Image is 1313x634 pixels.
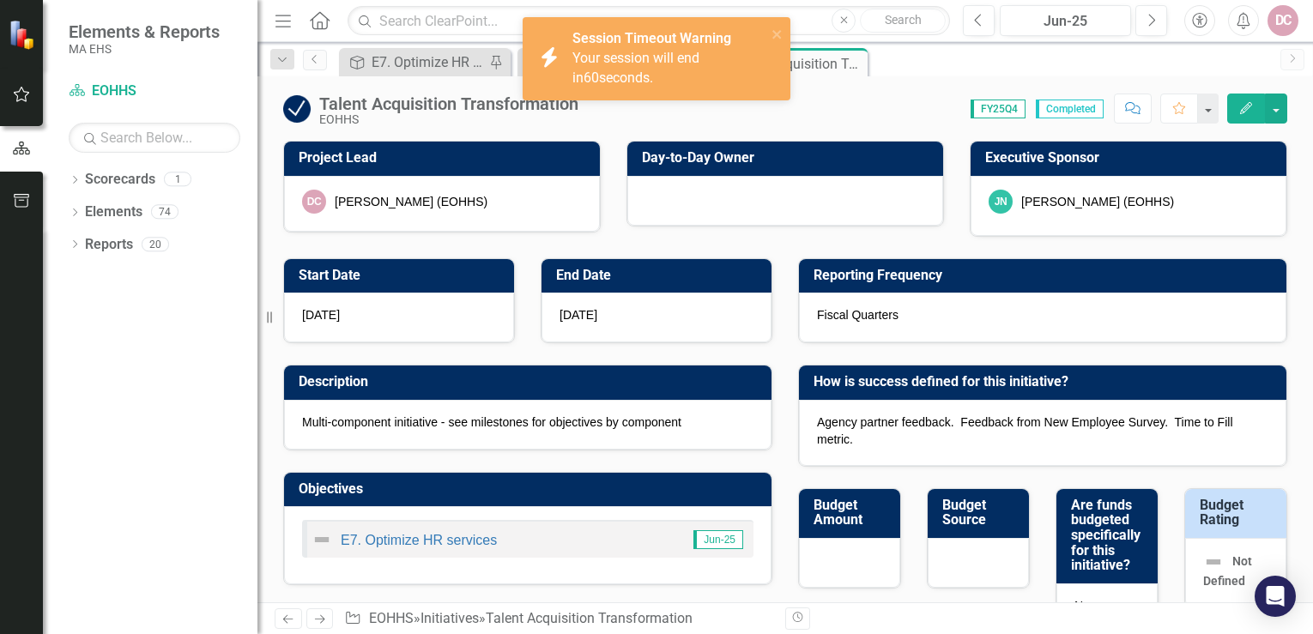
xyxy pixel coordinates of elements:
[572,30,731,46] strong: Session Timeout Warning
[319,94,578,113] div: Talent Acquisition Transformation
[299,374,763,389] h3: Description
[283,95,311,123] img: Complete
[989,190,1013,214] div: JN
[814,268,1278,283] h3: Reporting Frequency
[1021,193,1174,210] div: [PERSON_NAME] (EOHHS)
[302,308,340,322] span: [DATE]
[729,53,863,75] div: Talent Acquisition Transformation
[69,21,220,42] span: Elements & Reports
[369,610,414,626] a: EOHHS
[1006,11,1125,32] div: Jun-25
[372,51,485,73] div: E7. Optimize HR services
[1071,498,1149,573] h3: Are funds budgeted specifically for this initiative?
[1200,498,1278,528] h3: Budget Rating
[151,205,178,220] div: 74
[344,609,771,629] div: » »
[299,481,763,497] h3: Objectives
[1203,554,1252,588] span: Not Defined
[302,190,326,214] div: DC
[556,268,763,283] h3: End Date
[814,498,892,528] h3: Budget Amount
[771,24,784,44] button: close
[348,6,950,36] input: Search ClearPoint...
[642,150,935,166] h3: Day-to-Day Owner
[299,150,591,166] h3: Project Lead
[985,150,1278,166] h3: Executive Sponsor
[69,42,220,56] small: MA EHS
[421,610,479,626] a: Initiatives
[560,308,597,322] span: [DATE]
[164,172,191,187] div: 1
[319,113,578,126] div: EOHHS
[1255,576,1296,617] div: Open Intercom Messenger
[85,170,155,190] a: Scorecards
[341,533,497,547] a: E7. Optimize HR services
[1074,599,1090,613] span: No
[312,529,332,550] img: Not Defined
[299,268,505,283] h3: Start Date
[1203,552,1224,572] img: Not Defined
[85,202,142,222] a: Elements
[885,13,922,27] span: Search
[69,82,240,101] a: EOHHS
[1000,5,1131,36] button: Jun-25
[1036,100,1104,118] span: Completed
[814,374,1278,389] h3: How is success defined for this initiative?
[584,69,599,86] span: 60
[335,193,487,210] div: [PERSON_NAME] (EOHHS)
[9,20,39,50] img: ClearPoint Strategy
[69,123,240,153] input: Search Below...
[343,51,485,73] a: E7. Optimize HR services
[942,498,1020,528] h3: Budget Source
[860,9,946,33] button: Search
[817,414,1268,448] p: Agency partner feedback. Feedback from New Employee Survey. Time to Fill metric.
[142,237,169,251] div: 20
[572,50,699,86] span: Your session will end in seconds.
[971,100,1026,118] span: FY25Q4
[693,530,743,549] span: Jun-25
[486,610,693,626] div: Talent Acquisition Transformation
[302,414,753,431] p: Multi-component initiative - see milestones for objectives by component
[1268,5,1298,36] button: DC
[85,235,133,255] a: Reports
[799,293,1286,342] div: Fiscal Quarters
